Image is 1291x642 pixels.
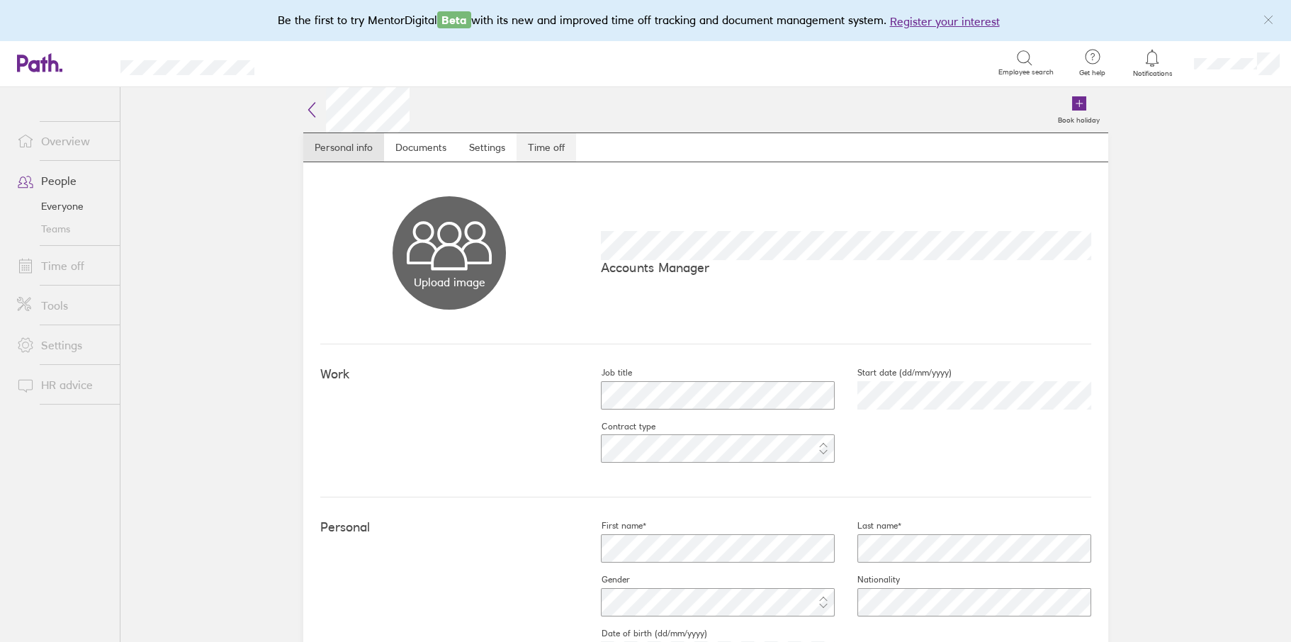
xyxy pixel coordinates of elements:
a: Teams [6,218,120,240]
span: Beta [437,11,471,28]
a: Settings [458,133,517,162]
label: Contract type [578,421,655,432]
div: Search [293,56,329,69]
a: People [6,167,120,195]
h4: Personal [320,520,578,535]
a: Overview [6,127,120,155]
a: Notifications [1129,48,1176,78]
label: Date of birth (dd/mm/yyyy) [578,628,706,639]
a: Time off [6,252,120,280]
a: Personal info [303,133,384,162]
a: Time off [517,133,576,162]
label: Gender [578,574,629,585]
span: Notifications [1129,69,1176,78]
label: Job title [578,367,631,378]
span: Get help [1069,69,1115,77]
div: Be the first to try MentorDigital with its new and improved time off tracking and document manage... [278,11,1014,30]
a: Book holiday [1049,87,1108,133]
button: Register your interest [890,13,1000,30]
label: Start date (dd/mm/yyyy) [835,367,952,378]
label: Last name* [835,520,901,531]
a: Everyone [6,195,120,218]
label: Nationality [835,574,900,585]
span: Employee search [998,68,1054,77]
a: Tools [6,291,120,320]
label: First name* [578,520,645,531]
a: Settings [6,331,120,359]
h4: Work [320,367,578,382]
label: Book holiday [1049,112,1108,125]
a: HR advice [6,371,120,399]
p: Accounts Manager [601,260,1091,275]
a: Documents [384,133,458,162]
